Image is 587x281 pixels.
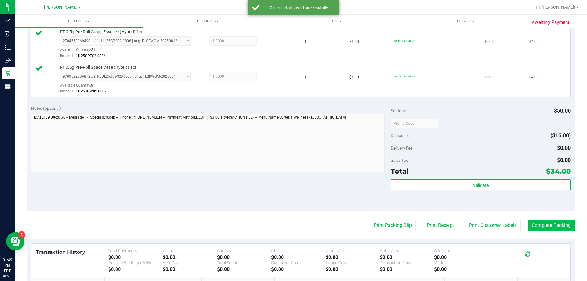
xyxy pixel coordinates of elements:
a: Purchases [15,15,143,28]
span: $5.00 [349,74,359,80]
span: 1-JUL25JCW02-0807 [71,89,107,93]
button: Complete Packing [528,220,575,231]
span: Hi, [PERSON_NAME]! [536,5,575,9]
span: ($16.00) [550,132,571,139]
div: Available Quantity: [60,81,198,93]
div: Transaction Fees [380,260,434,265]
button: Print Receipt [423,220,458,231]
div: $0.00 [271,266,326,272]
div: $0.00 [217,266,271,272]
span: SNAP: 20% off line [394,75,415,78]
inline-svg: Analytics [5,18,11,24]
span: 1 [305,74,307,80]
input: Promo Code [391,119,438,128]
button: Validate [391,179,570,190]
div: Customer Credit [271,260,326,265]
inline-svg: Retail [5,70,11,76]
div: CanPay [217,248,271,253]
p: 08/20 [3,274,12,278]
div: Cash [163,248,217,253]
p: 01:49 PM EDT [3,257,12,274]
div: Order detail saved successfully [263,5,335,11]
div: $0.00 [108,266,163,272]
span: $0.00 [484,39,494,45]
div: Total Spendr [217,260,271,265]
span: 21 [91,48,95,52]
span: 1-JUL25GPE02-0806 [71,54,106,58]
div: Check [271,248,326,253]
inline-svg: Inbound [5,31,11,37]
div: $0.00 [217,254,271,260]
span: Subtotal [391,108,406,113]
div: $0.00 [108,254,163,260]
span: $0.00 [484,74,494,80]
span: FT 0.5g Pre-Roll Grape Essence (Hybrid) 1ct [60,29,142,35]
div: $0.00 [163,266,217,272]
div: $0.00 [434,266,489,272]
div: $0.00 [271,254,326,260]
span: 1 [305,39,307,45]
div: Total Payments [108,248,163,253]
span: 9 [91,83,93,87]
div: Credit Card [326,248,380,253]
span: Tills [272,18,401,24]
a: Customers [143,15,272,28]
div: Point of Banking (POB) [108,260,163,265]
div: Voided [434,260,489,265]
div: $0.00 [434,254,489,260]
span: Discounts [391,130,409,141]
button: Print Customer Labels [465,220,521,231]
span: Validate [473,183,489,188]
span: Sales Tax [391,158,408,163]
div: $0.00 [326,266,380,272]
button: Print Packing Slip [370,220,416,231]
iframe: Resource center unread badge [18,231,25,238]
div: Available Quantity: [60,46,198,57]
span: Awaiting Payment [532,19,569,26]
span: Customers [144,18,272,24]
div: $0.00 [163,254,217,260]
span: $50.00 [554,107,571,114]
inline-svg: Reports [5,83,11,90]
span: $0.00 [557,157,571,163]
a: Tills [272,15,401,28]
div: Debit Card [380,248,434,253]
div: $0.00 [380,254,434,260]
div: Gift Card [434,248,489,253]
inline-svg: Outbound [5,57,11,63]
div: AeroPay [163,260,217,265]
span: Batch: [60,89,70,93]
span: Delivery Fee [391,146,412,150]
iframe: Resource center [6,232,24,250]
span: Notes (optional) [31,106,61,111]
div: $0.00 [380,266,434,272]
span: $4.00 [529,39,539,45]
div: $0.00 [326,254,380,260]
a: Deliveries [401,15,530,28]
div: Issued Credit [326,260,380,265]
span: $34.00 [546,167,571,176]
span: Batch: [60,54,70,58]
span: $0.00 [557,145,571,151]
span: [PERSON_NAME] [44,5,78,10]
inline-svg: Inventory [5,44,11,50]
span: $5.00 [349,39,359,45]
span: Purchases [15,18,143,24]
span: Total [391,167,409,176]
span: $4.00 [529,74,539,80]
span: SNAP: 20% off line [394,39,415,43]
span: Deliveries [449,18,482,24]
span: FT 0.5g Pre-Roll Space Case (Hybrid) 1ct [60,65,136,70]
